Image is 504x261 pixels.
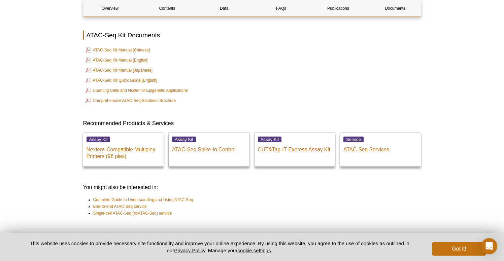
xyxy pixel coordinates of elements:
p: CUT&Tag-IT Express Assay Kit [258,143,332,153]
a: FAQs [254,0,308,16]
h3: You might also be interested in: [83,183,421,191]
a: ATAC-Seq Kit Manual [Japanese] [86,66,153,74]
a: Documents [368,0,422,16]
p: This website uses cookies to provide necessary site functionality and improve your online experie... [18,240,421,254]
a: Counting Cells and Nuclei for Epigenetic Applications [86,86,188,95]
a: Assay Kit Nextera-Compatible Multiplex Primers (96 plex) [83,133,164,166]
a: Contents [140,0,194,16]
span: Assay Kit [258,137,282,142]
a: Service ATAC-Seq Services [340,133,421,166]
h3: Recommended Products & Services [83,119,421,127]
button: Got it! [432,242,486,256]
a: Comprehensive ATAC-Seq Solutions Brochure [86,97,176,105]
a: Assay Kit ATAC-Seq Spike-In Control [169,133,249,166]
p: ATAC-Seq Services [343,143,417,153]
span: Service [343,137,364,142]
div: Open Intercom Messenger [481,238,497,254]
span: Assay Kit [87,137,110,142]
a: ATAC-Seq Kit Quick Guide [English] [86,76,158,84]
a: Publications [311,0,365,16]
a: Assay Kit CUT&Tag-IT Express Assay Kit [255,133,335,166]
button: cookie settings [237,248,271,253]
a: ATAC-Seq Kit Manual [Chinese] [86,46,150,54]
p: ATAC-Seq Spike-In Control [172,143,246,153]
a: Privacy Policy [174,248,205,253]
a: Complete Guide to Understanding and Using ATAC-Seq [93,196,193,203]
h2: ATAC-Seq Kit Documents [83,31,421,40]
a: Data [197,0,251,16]
a: End-to-end ATAC-Seq service [93,203,147,210]
a: Single-cell ATAC-Seq (scATAC-Seq) service [93,210,172,217]
p: Nextera-Compatible Multiplex Primers (96 plex) [87,143,161,160]
a: ATAC-Seq Kit Manual [English] [86,56,148,64]
span: Assay Kit [172,137,196,142]
a: Overview [83,0,137,16]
